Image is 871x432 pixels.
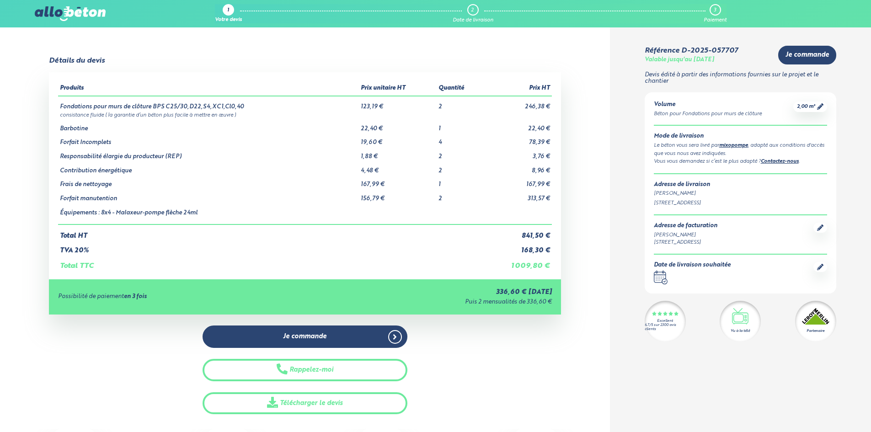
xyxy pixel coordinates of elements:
[807,328,824,334] div: Partenaire
[471,7,474,13] div: 2
[437,81,484,96] th: Quantité
[786,51,829,59] span: Je commande
[58,81,359,96] th: Produits
[453,4,493,23] a: 2 Date de livraison
[731,328,750,334] div: Vu à la télé
[484,96,552,111] td: 246,38 €
[654,181,827,188] div: Adresse de livraison
[58,174,359,188] td: Frais de nettoyage
[437,146,484,160] td: 2
[58,96,359,111] td: Fondations pour murs de clôture BPS C25/30,D22,S4,XC1,Cl0,40
[359,188,437,203] td: 156,79 €
[58,146,359,160] td: Responsabilité élargie du producteur (REP)
[437,188,484,203] td: 2
[654,158,827,166] div: Vous vous demandez si c’est le plus adapté ? .
[307,288,551,296] div: 336,60 € [DATE]
[484,81,552,96] th: Prix HT
[484,132,552,146] td: 78,39 €
[215,17,242,23] div: Votre devis
[307,299,551,306] div: Puis 2 mensualités de 336,60 €
[359,146,437,160] td: 1,88 €
[58,132,359,146] td: Forfait Incomplets
[58,293,308,300] div: Possibilité de paiement
[359,174,437,188] td: 167,99 €
[761,159,799,164] a: Contactez-nous
[654,190,827,197] div: [PERSON_NAME]
[654,262,731,269] div: Date de livraison souhaitée
[654,199,827,207] div: [STREET_ADDRESS]
[645,323,686,331] div: 4.7/5 sur 2300 avis clients
[58,224,484,240] td: Total HT
[227,8,229,14] div: 1
[645,57,714,64] div: Valable jusqu'au [DATE]
[645,72,836,85] p: Devis édité à partir des informations fournies sur le projet et le chantier
[654,110,762,118] div: Béton pour Fondations pour murs de clôture
[437,160,484,175] td: 2
[124,293,147,299] strong: en 3 fois
[645,47,738,55] div: Référence D-2025-057707
[203,359,407,381] button: Rappelez-moi
[359,118,437,133] td: 22,40 €
[203,392,407,415] a: Télécharger le devis
[654,142,827,158] div: Le béton vous sera livré par , adapté aux conditions d'accès que vous nous avez indiquées.
[58,188,359,203] td: Forfait manutention
[453,17,493,23] div: Date de livraison
[778,46,836,64] a: Je commande
[654,231,717,239] div: [PERSON_NAME]
[437,96,484,111] td: 2
[437,118,484,133] td: 1
[484,255,552,270] td: 1 009,80 €
[657,319,673,323] div: Excellent
[359,96,437,111] td: 123,19 €
[654,101,762,108] div: Volume
[654,239,717,246] div: [STREET_ADDRESS]
[484,146,552,160] td: 3,76 €
[283,333,326,341] span: Je commande
[58,160,359,175] td: Contribution énergétique
[714,7,716,13] div: 3
[203,325,407,348] a: Je commande
[58,118,359,133] td: Barbotine
[484,174,552,188] td: 167,99 €
[58,240,484,255] td: TVA 20%
[484,224,552,240] td: 841,50 €
[704,17,727,23] div: Paiement
[484,188,552,203] td: 313,57 €
[49,57,105,65] div: Détails du devis
[215,4,242,23] a: 1 Votre devis
[35,6,105,21] img: allobéton
[437,174,484,188] td: 1
[359,160,437,175] td: 4,48 €
[58,203,359,224] td: Équipements : 8x4 - Malaxeur-pompe flèche 24ml
[719,143,748,148] a: mixopompe
[437,132,484,146] td: 4
[484,240,552,255] td: 168,30 €
[359,81,437,96] th: Prix unitaire HT
[58,255,484,270] td: Total TTC
[654,223,717,229] div: Adresse de facturation
[704,4,727,23] a: 3 Paiement
[654,133,827,140] div: Mode de livraison
[484,118,552,133] td: 22,40 €
[58,111,552,118] td: consistance fluide ( la garantie d’un béton plus facile à mettre en œuvre )
[359,132,437,146] td: 19,60 €
[790,396,861,422] iframe: Help widget launcher
[484,160,552,175] td: 8,96 €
